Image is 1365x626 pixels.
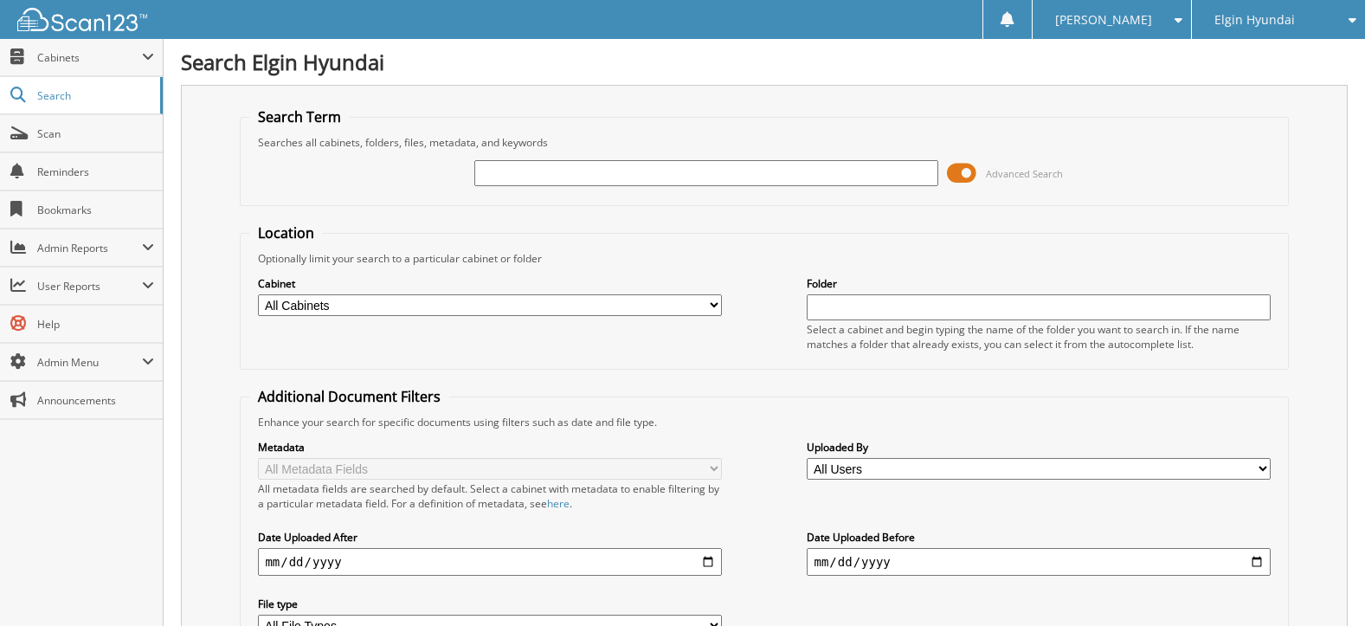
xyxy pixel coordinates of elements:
div: All metadata fields are searched by default. Select a cabinet with metadata to enable filtering b... [258,481,721,511]
div: Select a cabinet and begin typing the name of the folder you want to search in. If the name match... [807,322,1270,352]
img: scan123-logo-white.svg [17,8,147,31]
span: Advanced Search [986,167,1063,180]
label: Date Uploaded Before [807,530,1270,545]
span: Admin Reports [37,241,142,255]
span: Bookmarks [37,203,154,217]
span: [PERSON_NAME] [1055,15,1152,25]
div: Optionally limit your search to a particular cabinet or folder [249,251,1278,266]
label: Metadata [258,440,721,455]
span: Cabinets [37,50,142,65]
span: Reminders [37,165,154,179]
span: Search [37,88,151,103]
label: Date Uploaded After [258,530,721,545]
span: Elgin Hyundai [1214,15,1295,25]
input: start [258,548,721,576]
span: Admin Menu [37,355,142,370]
span: Help [37,317,154,332]
label: Cabinet [258,276,721,291]
div: Searches all cabinets, folders, files, metadata, and keywords [249,135,1278,150]
a: here [547,496,570,511]
legend: Search Term [249,107,350,126]
span: User Reports [37,279,142,294]
div: Enhance your search for specific documents using filters such as date and file type. [249,415,1278,429]
span: Scan [37,126,154,141]
span: Announcements [37,393,154,408]
legend: Location [249,223,323,242]
input: end [807,548,1270,576]
h1: Search Elgin Hyundai [181,48,1348,76]
legend: Additional Document Filters [249,387,449,406]
label: File type [258,597,721,611]
label: Folder [807,276,1270,291]
label: Uploaded By [807,440,1270,455]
